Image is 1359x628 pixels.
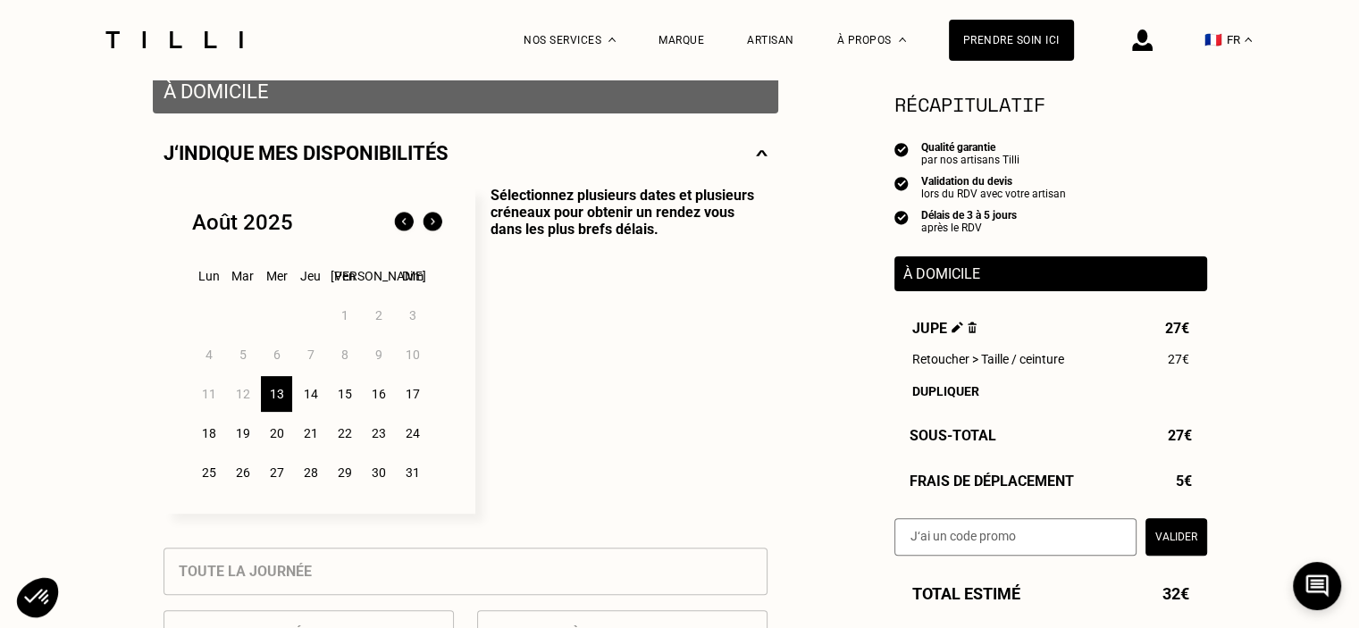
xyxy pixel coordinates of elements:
[949,20,1074,61] a: Prendre soin ici
[261,376,292,412] div: 13
[1165,320,1189,337] span: 27€
[899,38,906,42] img: Menu déroulant à propos
[921,141,1019,154] div: Qualité garantie
[363,455,394,490] div: 30
[894,427,1207,444] div: Sous-Total
[363,415,394,451] div: 23
[903,265,1198,282] p: À domicile
[921,209,1017,222] div: Délais de 3 à 5 jours
[192,210,293,235] div: Août 2025
[1204,31,1222,48] span: 🇫🇷
[1168,352,1189,366] span: 27€
[363,376,394,412] div: 16
[968,322,977,333] img: Supprimer
[418,208,447,237] img: Mois suivant
[329,415,360,451] div: 22
[659,34,704,46] a: Marque
[608,38,616,42] img: Menu déroulant
[894,518,1137,556] input: J‘ai un code promo
[747,34,794,46] a: Artisan
[894,473,1207,490] div: Frais de déplacement
[912,384,1189,398] div: Dupliquer
[261,455,292,490] div: 27
[164,80,768,103] p: À domicile
[1162,584,1189,603] span: 32€
[329,376,360,412] div: 15
[1245,38,1252,42] img: menu déroulant
[894,209,909,225] img: icon list info
[193,415,224,451] div: 18
[1168,427,1192,444] span: 27€
[894,584,1207,603] div: Total estimé
[475,187,768,514] p: Sélectionnez plusieurs dates et plusieurs créneaux pour obtenir un rendez vous dans les plus bref...
[1176,473,1192,490] span: 5€
[329,455,360,490] div: 29
[227,415,258,451] div: 19
[894,175,909,191] img: icon list info
[912,352,1064,366] span: Retoucher > Taille / ceinture
[295,455,326,490] div: 28
[1145,518,1207,556] button: Valider
[390,208,418,237] img: Mois précédent
[99,31,249,48] img: Logo du service de couturière Tilli
[193,455,224,490] div: 25
[921,175,1066,188] div: Validation du devis
[295,376,326,412] div: 14
[227,455,258,490] div: 26
[756,142,768,164] img: svg+xml;base64,PHN2ZyBmaWxsPSJub25lIiBoZWlnaHQ9IjE0IiB2aWV3Qm94PSIwIDAgMjggMTQiIHdpZHRoPSIyOCIgeG...
[397,376,428,412] div: 17
[261,415,292,451] div: 20
[921,188,1066,200] div: lors du RDV avec votre artisan
[164,142,449,164] p: J‘indique mes disponibilités
[921,222,1017,234] div: après le RDV
[952,322,963,333] img: Éditer
[921,154,1019,166] div: par nos artisans Tilli
[295,415,326,451] div: 21
[894,141,909,157] img: icon list info
[894,89,1207,119] section: Récapitulatif
[397,455,428,490] div: 31
[912,320,977,337] span: Jupe
[397,415,428,451] div: 24
[1132,29,1153,51] img: icône connexion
